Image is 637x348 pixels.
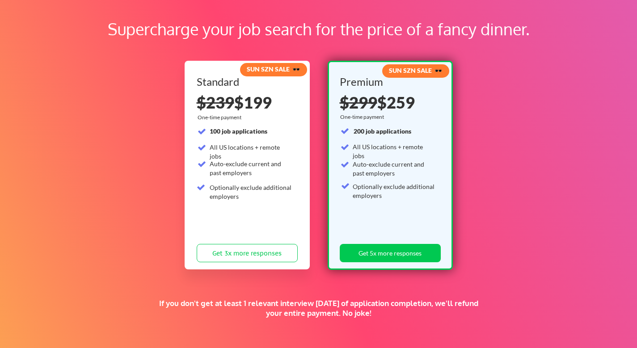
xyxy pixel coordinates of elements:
div: All US locations + remote jobs [353,143,435,160]
div: One-time payment [198,114,244,121]
button: Get 3x more responses [197,244,298,262]
div: Auto-exclude current and past employers [353,160,435,177]
button: Get 5x more responses [340,244,441,262]
div: Optionally exclude additional employers [210,183,292,201]
strong: SUN SZN SALE 🕶️ [389,67,442,74]
div: All US locations + remote jobs [210,143,292,160]
div: Optionally exclude additional employers [353,182,435,200]
div: Auto-exclude current and past employers [210,159,292,177]
strong: 200 job applications [354,127,411,135]
div: Supercharge your job search for the price of a fancy dinner. [57,17,580,41]
strong: 100 job applications [210,127,267,135]
strong: SUN SZN SALE 🕶️ [247,65,300,73]
div: $199 [197,94,298,110]
div: Standard [197,76,295,87]
div: $259 [340,94,438,110]
s: $239 [197,92,234,112]
div: One-time payment [340,113,387,121]
div: Premium [340,76,438,87]
div: If you don't get at least 1 relevant interview [DATE] of application completion, we'll refund you... [155,298,482,318]
s: $299 [340,92,377,112]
